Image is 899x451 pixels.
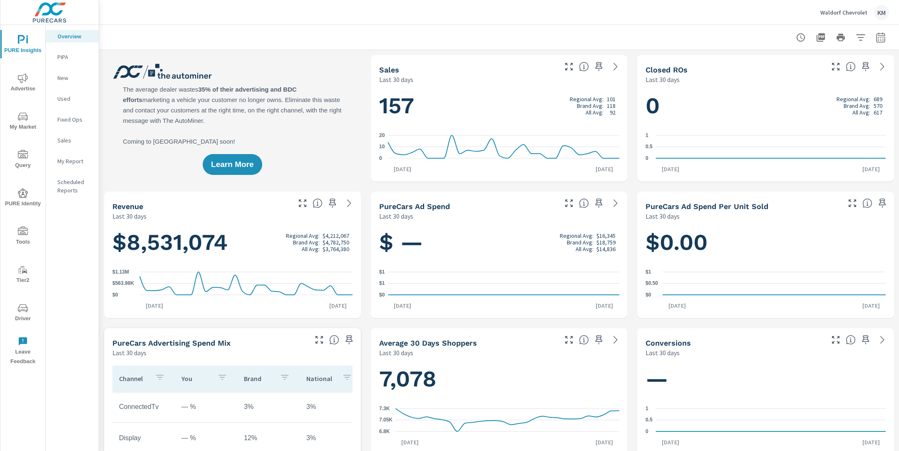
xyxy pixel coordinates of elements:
[862,198,872,208] span: Average cost of advertising per each vehicle sold at the dealer over the selected date range. The...
[379,155,382,161] text: 0
[646,132,648,138] text: 1
[846,62,856,72] span: Number of Repair Orders Closed by the selected dealership group over the selected time range. [So...
[844,102,870,109] p: Brand Avg:
[646,202,768,211] h5: PureCars Ad Spend Per Unit Sold
[596,232,616,239] p: $16,345
[379,406,390,411] text: 7.3K
[57,178,92,194] p: Scheduled Reports
[379,281,385,287] text: $1
[388,165,417,173] p: [DATE]
[577,102,603,109] p: Brand Avg:
[859,333,872,346] span: Save this to your personalized report
[562,60,576,73] button: Make Fullscreen
[57,53,92,61] p: PIPA
[46,51,99,63] div: PIPA
[562,197,576,210] button: Make Fullscreen
[379,429,390,434] text: 6.8K
[646,269,651,275] text: $1
[57,157,92,165] p: My Report
[3,35,43,55] span: PURE Insights
[112,396,175,417] td: ConnectedTv
[872,29,889,46] button: Select Date Range
[3,227,43,247] span: Tools
[203,154,262,175] button: Learn More
[832,29,849,46] button: Print Report
[343,333,356,346] span: Save this to your personalized report
[119,374,148,383] p: Channel
[592,197,606,210] span: Save this to your personalized report
[46,113,99,126] div: Fixed Ops
[596,246,616,252] p: $14,836
[852,29,869,46] button: Apply Filters
[646,348,680,358] p: Last 30 days
[46,30,99,42] div: Overview
[323,301,353,310] p: [DATE]
[388,301,417,310] p: [DATE]
[3,112,43,132] span: My Market
[379,417,392,423] text: 7.05K
[379,75,413,85] p: Last 30 days
[857,301,886,310] p: [DATE]
[46,176,99,197] div: Scheduled Reports
[112,228,353,257] h1: $8,531,074
[820,9,867,16] p: Waldorf Chevrolet
[586,109,603,116] p: All Avg:
[237,396,300,417] td: 3%
[646,365,886,393] h1: —
[323,232,349,239] p: $4,212,067
[379,269,385,275] text: $1
[646,92,886,120] h1: 0
[570,96,603,102] p: Regional Avg:
[609,333,622,346] a: See more details in report
[323,239,349,246] p: $4,782,750
[379,144,385,150] text: 10
[857,165,886,173] p: [DATE]
[579,62,589,72] span: Number of vehicles sold by the dealership over the selected date range. [Source: This data is sou...
[829,333,842,346] button: Make Fullscreen
[46,72,99,84] div: New
[876,197,889,210] span: Save this to your personalized report
[560,232,594,239] p: Regional Avg:
[293,239,320,246] p: Brand Avg:
[112,202,143,211] h5: Revenue
[607,102,616,109] p: 118
[313,198,323,208] span: Total sales revenue over the selected date range. [Source: This data is sourced from the dealer’s...
[646,155,648,161] text: 0
[852,109,870,116] p: All Avg:
[656,165,685,173] p: [DATE]
[646,228,886,257] h1: $0.00
[646,417,653,423] text: 0.5
[379,202,450,211] h5: PureCars Ad Spend
[323,246,349,252] p: $3,764,380
[646,75,680,85] p: Last 30 days
[112,281,134,287] text: $563.98K
[646,144,653,150] text: 0.5
[379,339,477,347] h5: Average 30 Days Shoppers
[609,197,622,210] a: See more details in report
[646,65,688,74] h5: Closed ROs
[326,197,339,210] span: Save this to your personalized report
[57,95,92,103] p: Used
[175,396,237,417] td: — %
[656,438,685,446] p: [DATE]
[576,246,594,252] p: All Avg:
[395,438,425,446] p: [DATE]
[876,60,889,73] a: See more details in report
[112,269,129,275] text: $1.13M
[46,92,99,105] div: Used
[302,246,320,252] p: All Avg:
[306,374,335,383] p: National
[379,365,619,393] h1: 7,078
[112,211,147,221] p: Last 30 days
[607,96,616,102] p: 101
[812,29,829,46] button: "Export Report to PDF"
[646,211,680,221] p: Last 30 days
[876,333,889,346] a: See more details in report
[837,96,870,102] p: Regional Avg:
[140,301,169,310] p: [DATE]
[590,165,619,173] p: [DATE]
[57,115,92,124] p: Fixed Ops
[596,239,616,246] p: $18,759
[329,335,339,345] span: This table looks at how you compare to the amount of budget you spend per channel as opposed to y...
[244,374,273,383] p: Brand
